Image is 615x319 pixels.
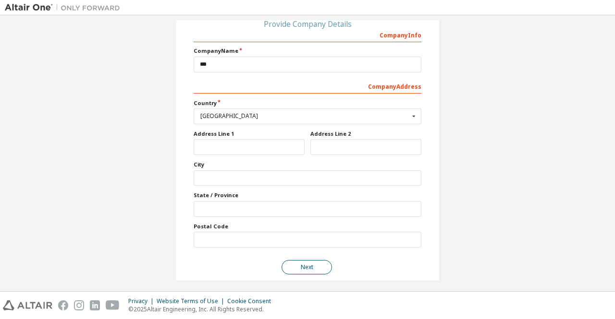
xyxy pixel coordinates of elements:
button: Next [282,260,332,274]
img: youtube.svg [106,300,120,310]
label: Company Name [194,47,421,55]
img: linkedin.svg [90,300,100,310]
label: Country [194,99,421,107]
div: Privacy [128,297,157,305]
label: City [194,161,421,168]
img: facebook.svg [58,300,68,310]
img: Altair One [5,3,125,12]
label: Address Line 2 [310,130,421,138]
label: State / Province [194,191,421,199]
div: Provide Company Details [194,21,421,27]
img: instagram.svg [74,300,84,310]
div: [GEOGRAPHIC_DATA] [200,113,409,119]
div: Company Info [194,27,421,42]
div: Website Terms of Use [157,297,227,305]
label: Address Line 1 [194,130,305,138]
div: Cookie Consent [227,297,277,305]
label: Postal Code [194,223,421,230]
img: altair_logo.svg [3,300,52,310]
p: © 2025 Altair Engineering, Inc. All Rights Reserved. [128,305,277,313]
div: Company Address [194,78,421,94]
